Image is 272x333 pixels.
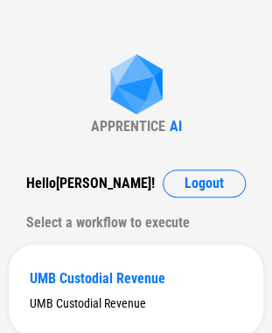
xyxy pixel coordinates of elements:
div: APPRENTICE [91,118,165,135]
span: Logout [185,177,224,191]
div: Select a workflow to execute [26,209,246,237]
div: UMB Custodial Revenue [30,270,242,287]
button: Logout [163,170,246,198]
div: AI [170,118,182,135]
div: Hello [PERSON_NAME] ! [26,170,155,198]
div: UMB Custodial Revenue [30,296,242,310]
img: Apprentice AI [101,54,171,118]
